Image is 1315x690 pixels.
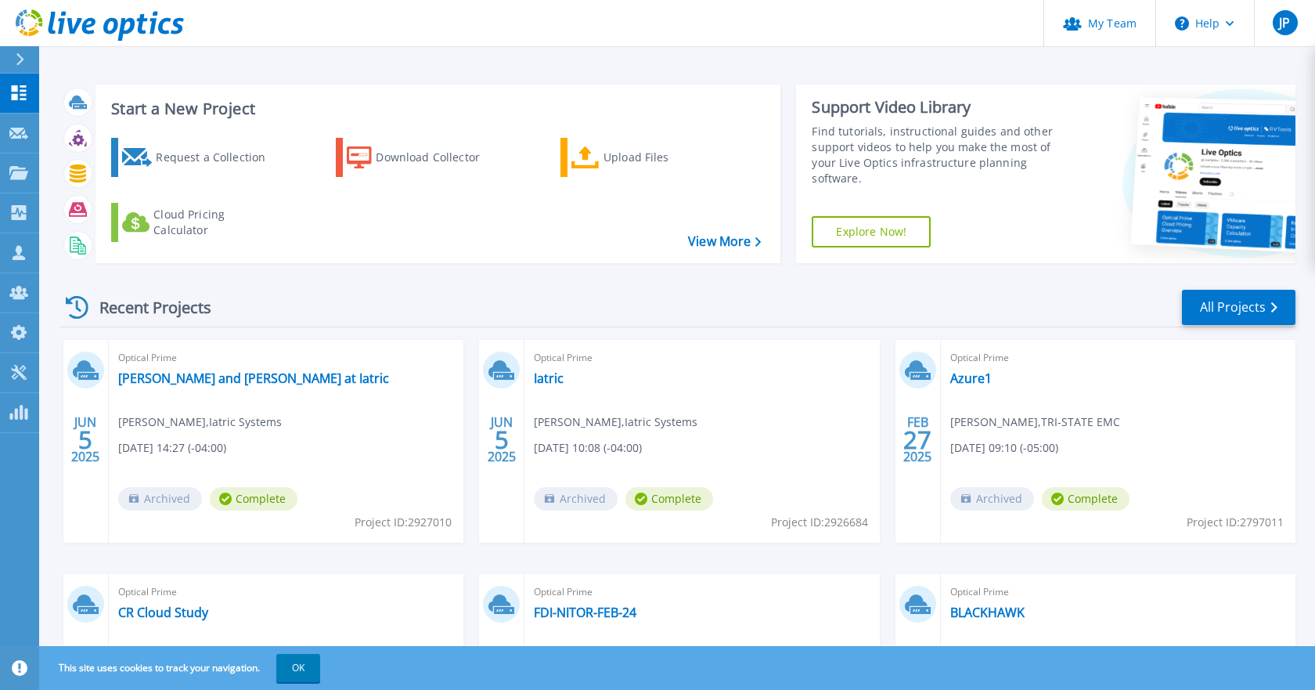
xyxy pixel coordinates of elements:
span: [DATE] 10:08 (-04:00) [534,439,642,457]
span: Archived [118,487,202,511]
a: CR Cloud Study [118,605,208,620]
span: Optical Prime [118,349,454,367]
span: Optical Prime [118,583,454,601]
span: Project ID: 2926684 [771,514,868,531]
a: [PERSON_NAME] and [PERSON_NAME] at Iatric [118,370,389,386]
span: Optical Prime [534,349,870,367]
span: Optical Prime [950,583,1286,601]
a: BLACKHAWK [950,605,1025,620]
span: Complete [210,487,297,511]
div: Support Video Library [812,97,1064,117]
a: Iatric [534,370,564,386]
span: Optical Prime [950,349,1286,367]
div: FEB 2025 [902,411,932,468]
span: [PERSON_NAME] , Iatric Systems [118,414,282,431]
span: 27 [903,433,931,446]
a: Download Collector [336,138,510,177]
span: Project ID: 2797011 [1187,514,1284,531]
div: JUN 2025 [487,411,517,468]
div: Cloud Pricing Calculator [153,207,279,238]
span: [DATE] 09:10 (-05:00) [950,439,1058,457]
a: FDI-NITOR-FEB-24 [534,605,636,620]
span: JP [1279,16,1290,29]
div: Download Collector [376,142,501,173]
a: Request a Collection [111,138,286,177]
a: Cloud Pricing Calculator [111,203,286,242]
span: Project ID: 2927010 [355,514,452,531]
a: Azure1 [950,370,992,386]
span: [PERSON_NAME] , TRI-STATE EMC [950,414,1120,431]
span: This site uses cookies to track your navigation. [43,654,320,682]
span: Complete [625,487,713,511]
a: All Projects [1182,290,1295,325]
h3: Start a New Project [111,100,761,117]
a: View More [688,234,761,249]
span: 5 [78,433,92,446]
span: Archived [534,487,618,511]
div: JUN 2025 [70,411,100,468]
span: [DATE] 14:27 (-04:00) [118,439,226,457]
div: Upload Files [603,142,729,173]
div: Request a Collection [156,142,281,173]
span: [PERSON_NAME] , Iatric Systems [534,414,697,431]
div: Find tutorials, instructional guides and other support videos to help you make the most of your L... [812,124,1064,186]
a: Upload Files [560,138,735,177]
span: Archived [950,487,1034,511]
a: Explore Now! [812,216,931,247]
button: OK [276,654,320,682]
span: Optical Prime [534,583,870,601]
span: 5 [495,433,509,446]
span: Complete [1042,487,1129,511]
div: Recent Projects [60,288,232,327]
